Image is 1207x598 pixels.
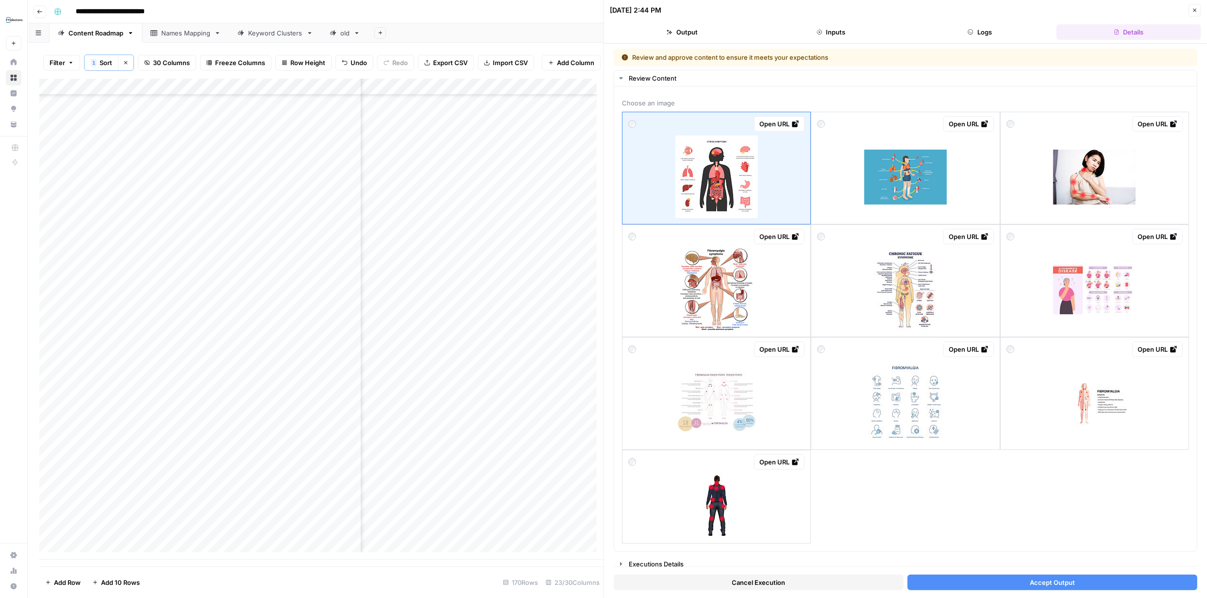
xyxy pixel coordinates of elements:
[622,98,1189,108] span: Choose an image
[340,28,350,38] div: old
[1132,342,1183,357] a: Open URL
[248,28,302,38] div: Keyword Clusters
[98,56,106,64] img: tab_keywords_by_traffic_grey.svg
[68,28,123,38] div: Content Roadmap
[478,55,534,70] button: Import CSV
[949,232,989,241] div: Open URL
[614,70,1197,86] button: Review Content
[943,229,994,244] a: Open URL
[28,56,36,64] img: tab_domain_overview_orange.svg
[614,575,904,590] button: Cancel Execution
[614,86,1197,551] div: Review Content
[6,70,21,85] a: Browse
[754,342,805,357] a: Open URL
[16,25,23,33] img: website_grey.svg
[864,150,947,205] img: 3d-isometric-flat-vector-conceptual-illustration-of-lupus-erythematosus.jpg
[614,556,1197,572] button: Executions Details
[943,342,994,357] a: Open URL
[907,24,1053,40] button: Logs
[92,59,95,67] span: 1
[138,55,196,70] button: 30 Columns
[557,58,594,68] span: Add Column
[864,361,947,444] img: fibromyalgia-symptoms-diagnostic-and-treatment-vector-icons-medical-icons.jpg
[377,55,414,70] button: Redo
[153,58,190,68] span: 30 Columns
[610,24,755,40] button: Output
[1138,344,1177,354] div: Open URL
[25,25,107,33] div: Domain: [DOMAIN_NAME]
[1030,578,1075,587] span: Accept Output
[759,24,904,40] button: Inputs
[91,59,97,67] div: 1
[142,23,229,43] a: Names Mapping
[754,229,805,244] a: Open URL
[50,58,65,68] span: Filter
[6,11,23,29] img: FYidoctors Logo
[943,116,994,132] a: Open URL
[675,372,758,433] img: infographic-of-the-most-sensitive-points-of-fibromyalgia.jpg
[161,28,210,38] div: Names Mapping
[759,119,799,129] div: Open URL
[275,55,332,70] button: Row Height
[873,248,938,331] img: chronic-fatigue-syndrome-with-symptom-and-risk-factors-list-outline-diagram.jpg
[16,16,23,23] img: logo_orange.svg
[675,136,758,218] img: stress-responce-system.jpg
[200,55,271,70] button: Freeze Columns
[1053,379,1136,426] img: fibromyalgia-medical-poster.jpg
[1132,116,1183,132] a: Open URL
[229,23,321,43] a: Keyword Clusters
[86,575,146,590] button: Add 10 Rows
[949,119,989,129] div: Open URL
[43,55,80,70] button: Filter
[629,559,1191,569] div: Executions Details
[1053,150,1136,205] img: asian-woman-suffering-from-nerve-and-muscle-pain-in-neck-and-shoulder-radiating-down-the-arm.jpg
[754,454,805,470] a: Open URL
[39,57,87,64] div: Domain Overview
[433,58,468,68] span: Export CSV
[542,575,603,590] div: 23/30 Columns
[759,457,799,467] div: Open URL
[54,578,81,587] span: Add Row
[675,474,758,537] img: fibromyalgia-is-characterized-by-chronic-pain-that-migrates-to-various-parts-of-the-body-and.jpg
[6,579,21,594] button: Help + Support
[732,578,786,587] span: Cancel Execution
[679,248,754,331] img: fibromyalgia-symptoms-medical-vector-illustration-isolated-on-white-background-infographic.jpg
[321,23,369,43] a: old
[629,73,1191,83] div: Review Content
[39,575,86,590] button: Add Row
[754,116,805,132] a: Open URL
[215,58,265,68] span: Freeze Columns
[759,344,799,354] div: Open URL
[290,58,325,68] span: Row Height
[6,8,21,32] button: Workspace: FYidoctors
[100,58,112,68] span: Sort
[1132,229,1183,244] a: Open URL
[621,52,1009,62] div: Review and approve content to ensure it meets your expectations
[6,54,21,70] a: Home
[84,55,118,70] button: 1Sort
[6,117,21,132] a: Your Data
[1138,232,1177,241] div: Open URL
[1053,265,1136,314] img: alzheimer-disease-infographic-symptoms-risks-prevention-and-treatment-elderly-woman-character.jpg
[335,55,373,70] button: Undo
[6,85,21,101] a: Insights
[101,578,140,587] span: Add 10 Rows
[1056,24,1202,40] button: Details
[493,58,528,68] span: Import CSV
[499,575,542,590] div: 170 Rows
[907,575,1197,590] button: Accept Output
[1138,119,1177,129] div: Open URL
[6,547,21,563] a: Settings
[50,23,142,43] a: Content Roadmap
[6,101,21,117] a: Opportunities
[949,344,989,354] div: Open URL
[6,563,21,579] a: Usage
[759,232,799,241] div: Open URL
[109,57,160,64] div: Keywords by Traffic
[351,58,367,68] span: Undo
[392,58,408,68] span: Redo
[542,55,601,70] button: Add Column
[610,5,661,15] div: [DATE] 2:44 PM
[27,16,48,23] div: v 4.0.25
[418,55,474,70] button: Export CSV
